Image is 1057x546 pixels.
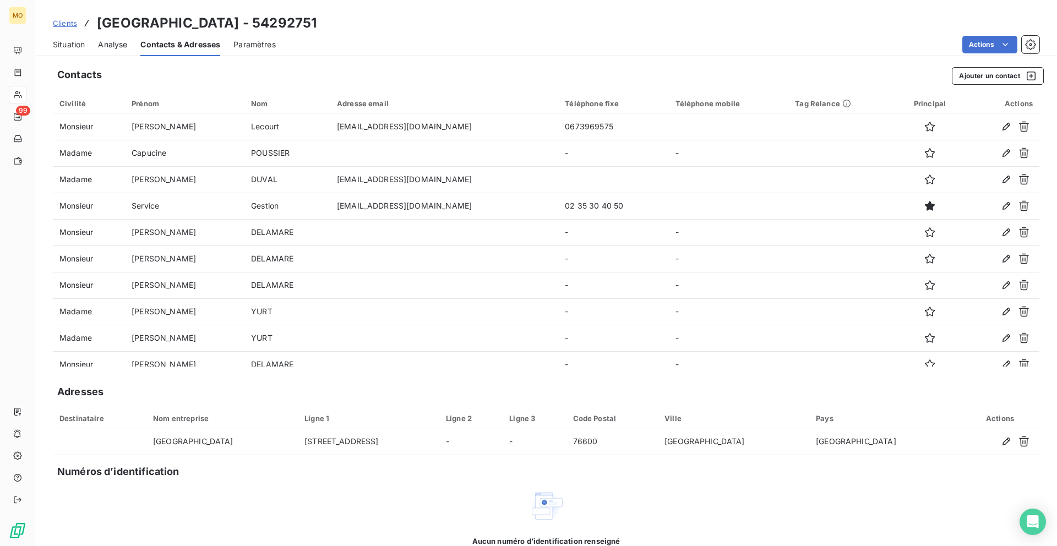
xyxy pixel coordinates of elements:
[125,298,244,325] td: [PERSON_NAME]
[57,384,103,400] h5: Adresses
[558,325,668,351] td: -
[125,219,244,245] td: [PERSON_NAME]
[57,67,102,83] h5: Contacts
[125,245,244,272] td: [PERSON_NAME]
[9,522,26,539] img: Logo LeanPay
[952,67,1044,85] button: Ajouter un contact
[472,537,620,545] span: Aucun numéro d’identification renseigné
[298,428,439,455] td: [STREET_ADDRESS]
[558,245,668,272] td: -
[132,99,238,108] div: Prénom
[59,414,140,423] div: Destinataire
[244,140,330,166] td: POUSSIER
[528,488,564,523] img: Empty state
[669,351,789,378] td: -
[558,298,668,325] td: -
[125,113,244,140] td: [PERSON_NAME]
[125,193,244,219] td: Service
[125,166,244,193] td: [PERSON_NAME]
[233,39,276,50] span: Paramètres
[53,272,125,298] td: Monsieur
[140,39,220,50] span: Contacts & Adresses
[98,39,127,50] span: Analyse
[244,298,330,325] td: YURT
[565,99,662,108] div: Téléphone fixe
[669,325,789,351] td: -
[244,245,330,272] td: DELAMARE
[669,272,789,298] td: -
[53,245,125,272] td: Monsieur
[125,351,244,378] td: [PERSON_NAME]
[509,414,559,423] div: Ligne 3
[558,219,668,245] td: -
[9,7,26,24] div: MO
[251,99,324,108] div: Nom
[558,113,668,140] td: 0673969575
[573,414,652,423] div: Code Postal
[664,414,803,423] div: Ville
[97,13,317,33] h3: [GEOGRAPHIC_DATA] - 54292751
[53,113,125,140] td: Monsieur
[57,464,179,479] h5: Numéros d’identification
[558,272,668,298] td: -
[125,140,244,166] td: Capucine
[59,99,118,108] div: Civilité
[658,428,809,455] td: [GEOGRAPHIC_DATA]
[53,351,125,378] td: Monsieur
[902,99,958,108] div: Principal
[244,351,330,378] td: DELAMARE
[125,325,244,351] td: [PERSON_NAME]
[669,140,789,166] td: -
[244,113,330,140] td: Lecourt
[244,272,330,298] td: DELAMARE
[16,106,30,116] span: 99
[53,193,125,219] td: Monsieur
[53,140,125,166] td: Madame
[558,351,668,378] td: -
[558,193,668,219] td: 02 35 30 40 50
[53,298,125,325] td: Madame
[503,428,566,455] td: -
[244,325,330,351] td: YURT
[146,428,298,455] td: [GEOGRAPHIC_DATA]
[962,36,1017,53] button: Actions
[53,325,125,351] td: Madame
[330,113,558,140] td: [EMAIL_ADDRESS][DOMAIN_NAME]
[669,298,789,325] td: -
[967,414,1033,423] div: Actions
[244,219,330,245] td: DELAMARE
[244,193,330,219] td: Gestion
[337,99,552,108] div: Adresse email
[9,108,26,125] a: 99
[816,414,954,423] div: Pays
[446,414,496,423] div: Ligne 2
[439,428,503,455] td: -
[1020,509,1046,535] div: Open Intercom Messenger
[558,140,668,166] td: -
[809,428,961,455] td: [GEOGRAPHIC_DATA]
[330,166,558,193] td: [EMAIL_ADDRESS][DOMAIN_NAME]
[53,39,85,50] span: Situation
[669,245,789,272] td: -
[566,428,658,455] td: 76600
[53,18,77,29] a: Clients
[669,219,789,245] td: -
[53,219,125,245] td: Monsieur
[125,272,244,298] td: [PERSON_NAME]
[971,99,1033,108] div: Actions
[795,99,888,108] div: Tag Relance
[244,166,330,193] td: DUVAL
[53,166,125,193] td: Madame
[53,19,77,28] span: Clients
[330,193,558,219] td: [EMAIL_ADDRESS][DOMAIN_NAME]
[304,414,433,423] div: Ligne 1
[675,99,782,108] div: Téléphone mobile
[153,414,291,423] div: Nom entreprise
